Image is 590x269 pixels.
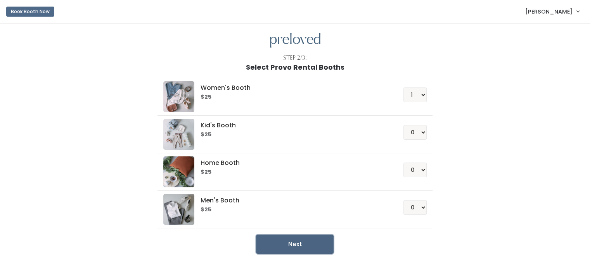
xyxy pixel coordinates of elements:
a: Book Booth Now [6,3,54,20]
h6: $25 [201,207,385,213]
img: preloved logo [163,81,194,112]
span: [PERSON_NAME] [525,7,573,16]
button: Next [256,235,334,254]
h5: Women's Booth [201,84,385,91]
h5: Kid's Booth [201,122,385,129]
h5: Men's Booth [201,197,385,204]
button: Book Booth Now [6,7,54,17]
div: Step 2/3: [283,54,307,62]
h1: Select Provo Rental Booths [246,63,344,71]
a: [PERSON_NAME] [517,3,587,20]
h6: $25 [201,94,385,100]
img: preloved logo [270,33,320,48]
img: preloved logo [163,156,194,187]
img: preloved logo [163,119,194,150]
img: preloved logo [163,194,194,225]
h6: $25 [201,132,385,138]
h6: $25 [201,169,385,175]
h5: Home Booth [201,159,385,166]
